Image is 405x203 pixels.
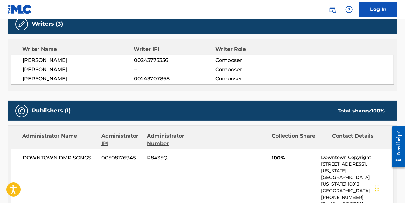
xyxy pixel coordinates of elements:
a: Public Search [326,3,339,16]
h5: Writers (3) [32,20,63,28]
p: [GEOGRAPHIC_DATA] [321,187,394,194]
span: P8435Q [147,154,203,162]
span: 00243707868 [134,75,216,83]
h5: Publishers (1) [32,107,71,114]
div: Administrator Number [147,132,203,147]
span: DOWNTOWN DMP SONGS [23,154,97,162]
img: MLC Logo [8,5,32,14]
div: Contact Details [332,132,388,147]
div: Writer Role [215,45,290,53]
span: [PERSON_NAME] [23,75,134,83]
span: Composer [215,66,290,73]
div: Collection Share [272,132,327,147]
img: help [345,6,353,13]
p: [STREET_ADDRESS], [321,161,394,167]
a: Log In [359,2,397,17]
iframe: Resource Center [387,121,405,173]
div: Help [343,3,355,16]
span: 100 % [371,108,385,114]
span: 00243775356 [134,57,216,64]
span: [PERSON_NAME] [23,66,134,73]
div: Administrator Name [22,132,97,147]
div: Writer Name [22,45,134,53]
span: [PERSON_NAME] [23,57,134,64]
span: Composer [215,75,290,83]
p: [PHONE_NUMBER] [321,194,394,201]
div: Drag [375,179,379,198]
span: 100% [272,154,316,162]
span: 00508176945 [101,154,142,162]
img: search [329,6,336,13]
img: Writers [18,20,25,28]
img: Publishers [18,107,25,115]
div: Administrator IPI [101,132,142,147]
span: Composer [215,57,290,64]
iframe: Chat Widget [373,173,405,203]
div: Writer IPI [134,45,215,53]
span: -- [134,66,216,73]
p: Downtown Copyright [321,154,394,161]
div: Total shares: [338,107,385,115]
p: [US_STATE][GEOGRAPHIC_DATA][US_STATE] 10013 [321,167,394,187]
